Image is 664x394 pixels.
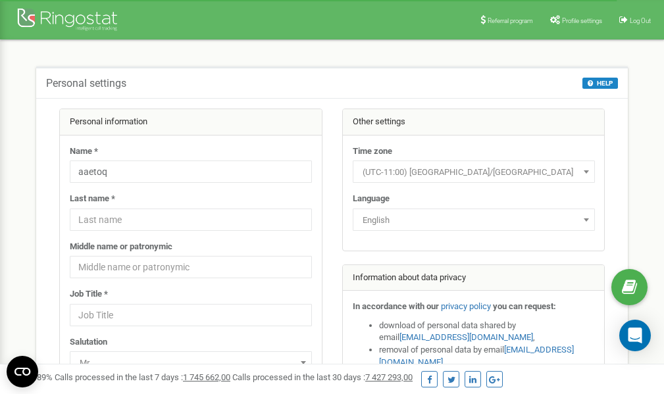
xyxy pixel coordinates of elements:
[343,109,605,135] div: Other settings
[7,356,38,387] button: Open CMP widget
[70,256,312,278] input: Middle name or patronymic
[55,372,230,382] span: Calls processed in the last 7 days :
[353,145,392,158] label: Time zone
[357,163,590,182] span: (UTC-11:00) Pacific/Midway
[353,160,595,183] span: (UTC-11:00) Pacific/Midway
[70,304,312,326] input: Job Title
[488,17,533,24] span: Referral program
[357,211,590,230] span: English
[379,320,595,344] li: download of personal data shared by email ,
[562,17,602,24] span: Profile settings
[353,301,439,311] strong: In accordance with our
[70,351,312,374] span: Mr.
[493,301,556,311] strong: you can request:
[70,209,312,231] input: Last name
[630,17,651,24] span: Log Out
[399,332,533,342] a: [EMAIL_ADDRESS][DOMAIN_NAME]
[46,78,126,89] h5: Personal settings
[353,193,390,205] label: Language
[70,241,172,253] label: Middle name or patronymic
[70,336,107,349] label: Salutation
[365,372,413,382] u: 7 427 293,00
[70,288,108,301] label: Job Title *
[619,320,651,351] div: Open Intercom Messenger
[60,109,322,135] div: Personal information
[70,193,115,205] label: Last name *
[379,344,595,368] li: removal of personal data by email ,
[343,265,605,291] div: Information about data privacy
[441,301,491,311] a: privacy policy
[353,209,595,231] span: English
[70,160,312,183] input: Name
[183,372,230,382] u: 1 745 662,00
[232,372,413,382] span: Calls processed in the last 30 days :
[74,354,307,372] span: Mr.
[70,145,98,158] label: Name *
[582,78,618,89] button: HELP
